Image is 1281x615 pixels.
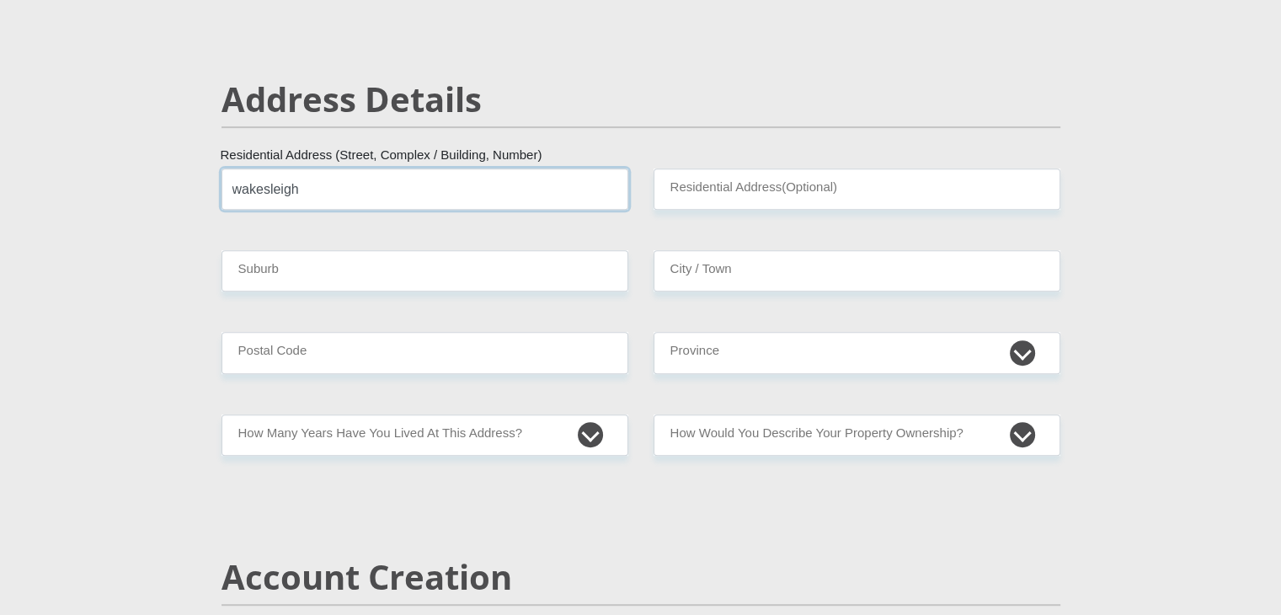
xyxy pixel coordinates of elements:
h2: Account Creation [222,557,1060,597]
input: Suburb [222,250,628,291]
input: Address line 2 (Optional) [654,168,1060,210]
input: Valid residential address [222,168,628,210]
input: City [654,250,1060,291]
input: Postal Code [222,332,628,373]
select: Please select a value [222,414,628,456]
select: Please Select a Province [654,332,1060,373]
select: Please select a value [654,414,1060,456]
h2: Address Details [222,79,1060,120]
